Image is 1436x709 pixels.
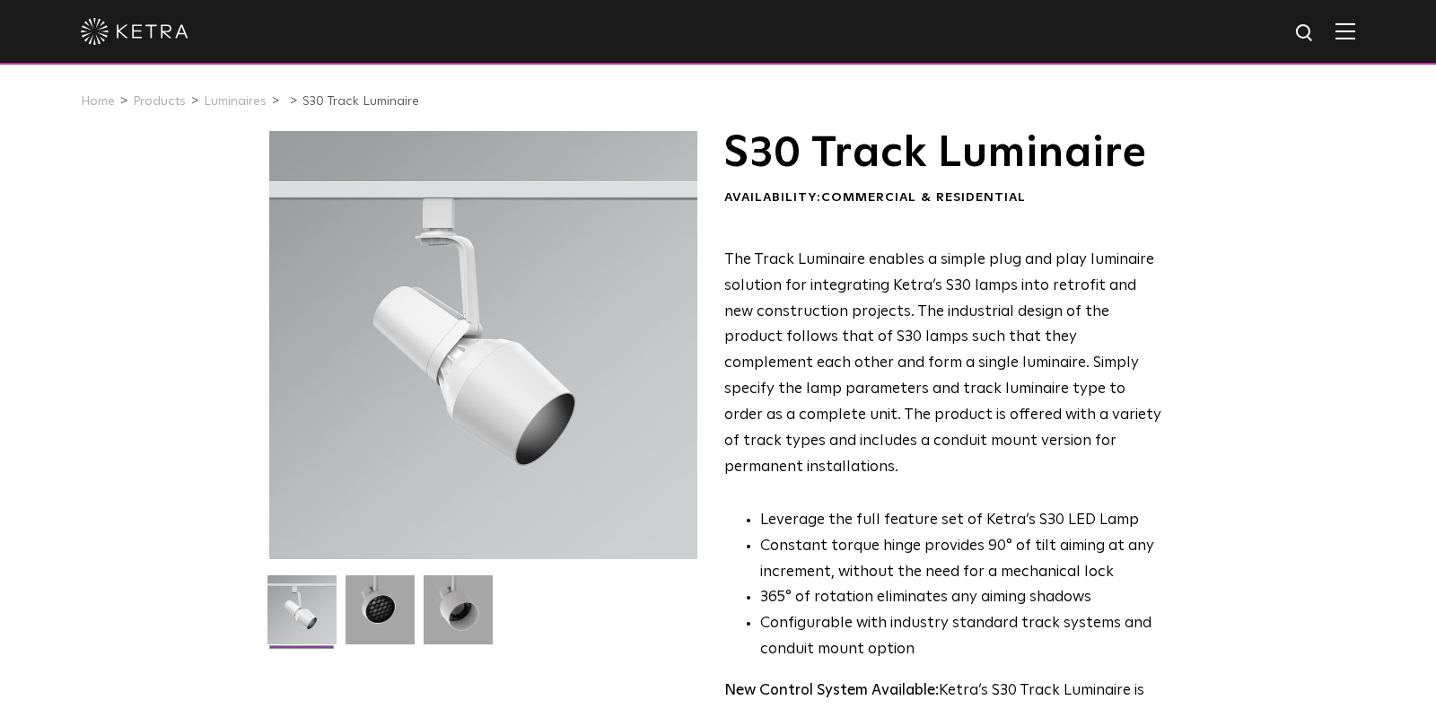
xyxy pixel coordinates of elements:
img: S30-Track-Luminaire-2021-Web-Square [267,575,337,658]
a: Home [81,95,115,108]
li: Leverage the full feature set of Ketra’s S30 LED Lamp [760,508,1161,534]
img: 3b1b0dc7630e9da69e6b [346,575,415,658]
h1: S30 Track Luminaire [724,131,1161,176]
strong: New Control System Available: [724,683,939,698]
li: Constant torque hinge provides 90° of tilt aiming at any increment, without the need for a mechan... [760,534,1161,586]
span: Commercial & Residential [821,191,1026,204]
a: Products [133,95,186,108]
li: Configurable with industry standard track systems and conduit mount option [760,611,1161,663]
li: 365° of rotation eliminates any aiming shadows [760,585,1161,611]
img: search icon [1294,22,1317,45]
a: S30 Track Luminaire [302,95,419,108]
img: 9e3d97bd0cf938513d6e [424,575,493,658]
img: ketra-logo-2019-white [81,18,188,45]
a: Luminaires [204,95,267,108]
span: The Track Luminaire enables a simple plug and play luminaire solution for integrating Ketra’s S30... [724,252,1161,475]
img: Hamburger%20Nav.svg [1335,22,1355,39]
div: Availability: [724,189,1161,207]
